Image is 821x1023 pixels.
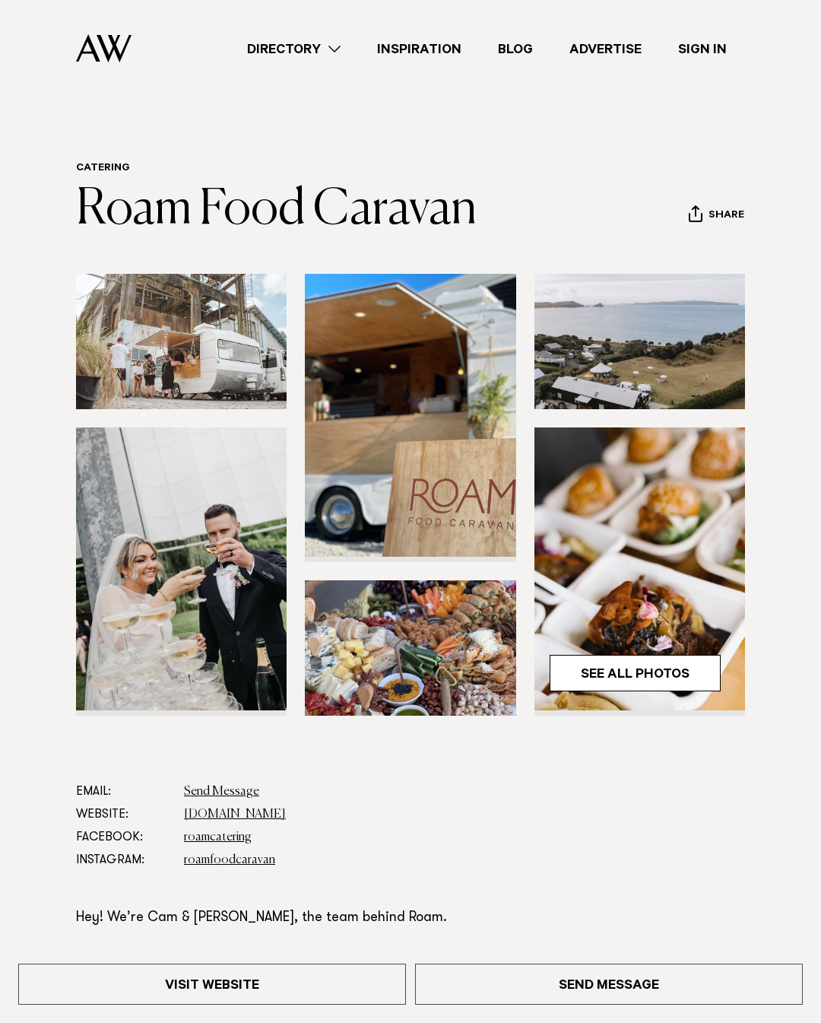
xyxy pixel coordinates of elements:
a: Send Message [415,964,803,1005]
a: Send Message [184,786,259,798]
a: roamfoodcaravan [184,854,275,866]
dt: Facebook: [76,826,172,849]
a: See All Photos [550,655,721,691]
dt: Email: [76,780,172,803]
a: Blog [480,39,551,59]
a: Catering [76,163,130,175]
dt: Instagram: [76,849,172,872]
a: [DOMAIN_NAME] [184,809,286,821]
a: Directory [229,39,359,59]
a: Sign In [660,39,745,59]
a: Inspiration [359,39,480,59]
dt: Website: [76,803,172,826]
span: Share [708,209,744,224]
a: Roam Food Caravan [76,186,477,234]
button: Share [688,205,745,227]
a: roamcatering [184,831,252,843]
a: Advertise [551,39,660,59]
a: Visit Website [18,964,406,1005]
img: Auckland Weddings Logo [76,34,132,62]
